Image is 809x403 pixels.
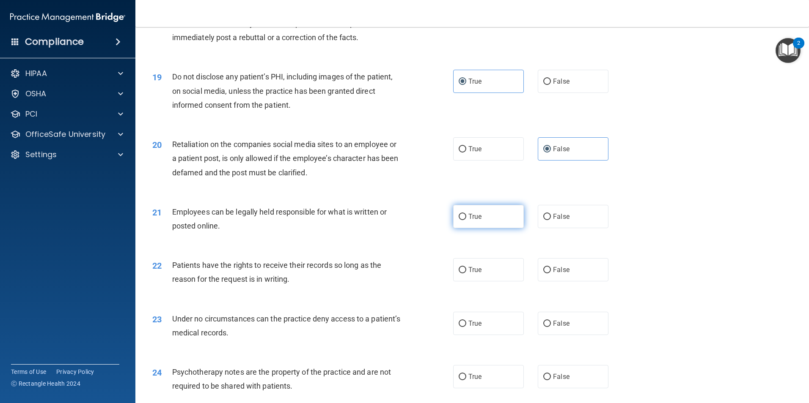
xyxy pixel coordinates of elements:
[25,109,37,119] p: PCI
[468,373,482,381] span: True
[25,36,84,48] h4: Compliance
[553,77,570,85] span: False
[468,212,482,221] span: True
[543,79,551,85] input: False
[10,68,123,79] a: HIPAA
[543,321,551,327] input: False
[10,150,123,160] a: Settings
[543,214,551,220] input: False
[459,146,466,152] input: True
[25,129,105,139] p: OfficeSafe University
[172,140,399,177] span: Retaliation on the companies social media sites to an employee or a patient post, is only allowed...
[25,89,47,99] p: OSHA
[543,146,551,152] input: False
[459,321,466,327] input: True
[172,368,391,390] span: Psychotherapy notes are the property of the practice and are not required to be shared with patie...
[553,266,570,274] span: False
[468,145,482,153] span: True
[10,9,125,26] img: PMB logo
[459,79,466,85] input: True
[152,140,162,150] span: 20
[468,77,482,85] span: True
[543,267,551,273] input: False
[152,368,162,378] span: 24
[152,72,162,82] span: 19
[172,72,393,109] span: Do not disclose any patient’s PHI, including images of the patient, on social media, unless the p...
[172,207,387,230] span: Employees can be legally held responsible for what is written or posted online.
[11,368,46,376] a: Terms of Use
[468,319,482,327] span: True
[25,150,57,160] p: Settings
[172,261,381,283] span: Patients have the rights to receive their records so long as the reason for the request is in wri...
[172,314,401,337] span: Under no circumstances can the practice deny access to a patient’s medical records.
[25,68,47,79] p: HIPAA
[56,368,94,376] a: Privacy Policy
[553,212,570,221] span: False
[10,89,123,99] a: OSHA
[152,261,162,271] span: 22
[553,319,570,327] span: False
[459,374,466,380] input: True
[152,207,162,218] span: 21
[459,214,466,220] input: True
[543,374,551,380] input: False
[797,43,800,54] div: 2
[10,129,123,139] a: OfficeSafe University
[152,314,162,324] span: 23
[459,267,466,273] input: True
[11,379,80,388] span: Ⓒ Rectangle Health 2024
[468,266,482,274] span: True
[553,145,570,153] span: False
[10,109,123,119] a: PCI
[553,373,570,381] span: False
[776,38,801,63] button: Open Resource Center, 2 new notifications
